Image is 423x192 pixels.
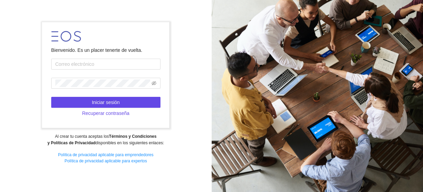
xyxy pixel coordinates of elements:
button: Iniciar sesión [51,97,160,108]
div: Al crear tu cuenta aceptas los disponibles en los siguientes enlaces: [4,133,207,146]
div: Bienvenido. Es un placer tenerte de vuelta. [51,46,160,54]
span: eye-invisible [152,81,156,86]
a: Política de privacidad aplicable para expertos [65,159,147,163]
img: LOGO [51,31,81,42]
input: Correo electrónico [51,59,160,70]
a: Política de privacidad aplicable para emprendedores [58,152,154,157]
a: Recuperar contraseña [51,110,160,116]
span: Iniciar sesión [92,99,120,106]
strong: Términos y Condiciones y Políticas de Privacidad [47,134,156,145]
button: Recuperar contraseña [51,108,160,119]
span: Recuperar contraseña [82,109,129,117]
